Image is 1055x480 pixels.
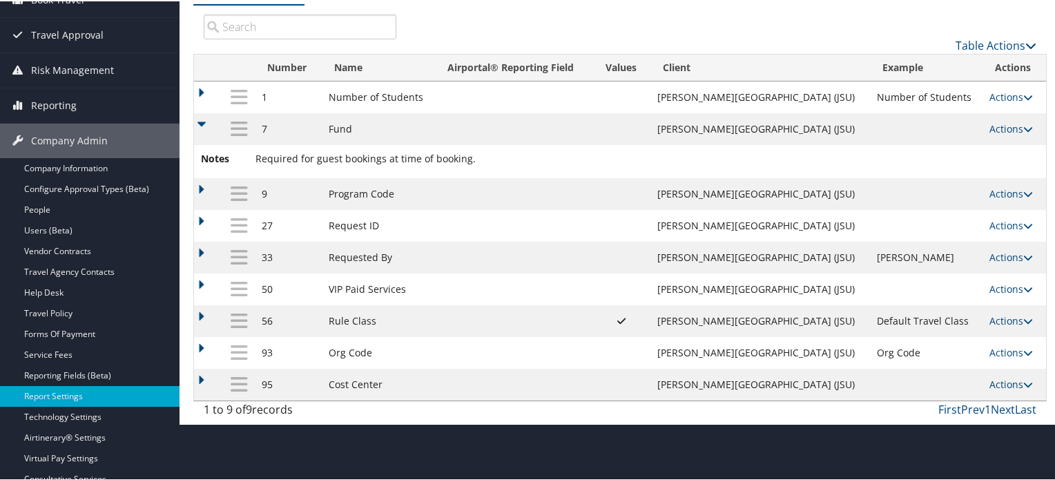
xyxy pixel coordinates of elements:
a: First [938,401,961,416]
input: Search [204,13,396,38]
th: Airportal&reg; Reporting Field [435,53,592,80]
a: Actions [989,249,1033,262]
td: Org Code [870,336,983,367]
a: Actions [989,89,1033,102]
span: Required for guest bookings at time of booking. [255,151,476,164]
td: Rule Class [322,304,434,336]
td: Org Code [322,336,434,367]
th: : activate to sort column descending [223,53,255,80]
td: [PERSON_NAME][GEOGRAPHIC_DATA] (JSU) [650,304,870,336]
td: Program Code [322,177,434,209]
td: Number of Students [870,80,983,112]
td: Default Travel Class [870,304,983,336]
a: Prev [961,401,985,416]
a: 1 [985,401,991,416]
span: Travel Approval [31,17,104,51]
td: [PERSON_NAME][GEOGRAPHIC_DATA] (JSU) [650,240,870,272]
th: Values [592,53,650,80]
td: 7 [255,112,322,144]
th: Number [255,53,322,80]
a: Actions [989,121,1033,134]
a: Actions [989,281,1033,294]
td: [PERSON_NAME][GEOGRAPHIC_DATA] (JSU) [650,272,870,304]
td: 50 [255,272,322,304]
th: Name [322,53,434,80]
a: Next [991,401,1015,416]
td: 56 [255,304,322,336]
td: Requested By [322,240,434,272]
span: Notes [201,150,253,165]
th: Actions [983,53,1046,80]
td: [PERSON_NAME][GEOGRAPHIC_DATA] (JSU) [650,336,870,367]
div: 1 to 9 of records [204,400,396,423]
span: Risk Management [31,52,114,86]
td: [PERSON_NAME] [870,240,983,272]
th: Client [650,53,870,80]
a: Table Actions [956,37,1036,52]
td: [PERSON_NAME][GEOGRAPHIC_DATA] (JSU) [650,209,870,240]
a: Actions [989,376,1033,390]
td: 27 [255,209,322,240]
th: Example [870,53,983,80]
span: Reporting [31,87,77,122]
td: 95 [255,367,322,399]
span: Company Admin [31,122,108,157]
a: Actions [989,313,1033,326]
td: [PERSON_NAME][GEOGRAPHIC_DATA] (JSU) [650,177,870,209]
td: [PERSON_NAME][GEOGRAPHIC_DATA] (JSU) [650,367,870,399]
a: Actions [989,345,1033,358]
td: Number of Students [322,80,434,112]
td: Cost Center [322,367,434,399]
a: Actions [989,186,1033,199]
td: 33 [255,240,322,272]
a: Actions [989,218,1033,231]
td: VIP Paid Services [322,272,434,304]
td: [PERSON_NAME][GEOGRAPHIC_DATA] (JSU) [650,112,870,144]
td: 9 [255,177,322,209]
span: 9 [246,401,252,416]
td: Request ID [322,209,434,240]
td: [PERSON_NAME][GEOGRAPHIC_DATA] (JSU) [650,80,870,112]
a: Last [1015,401,1036,416]
td: 1 [255,80,322,112]
td: Fund [322,112,434,144]
td: 93 [255,336,322,367]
